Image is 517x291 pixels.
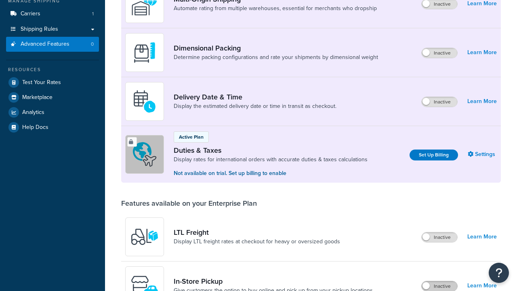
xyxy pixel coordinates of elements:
a: In-Store Pickup [174,277,373,286]
img: DTVBYsAAAAAASUVORK5CYII= [130,38,159,67]
span: Shipping Rules [21,26,58,33]
span: Marketplace [22,94,53,101]
a: Display the estimated delivery date or time in transit as checkout. [174,102,336,110]
img: gfkeb5ejjkALwAAAABJRU5ErkJggg== [130,87,159,116]
a: Marketplace [6,90,99,105]
a: Carriers1 [6,6,99,21]
span: Analytics [22,109,44,116]
a: LTL Freight [174,228,340,237]
label: Inactive [422,232,457,242]
a: Test Your Rates [6,75,99,90]
a: Duties & Taxes [174,146,368,155]
a: Learn More [467,96,497,107]
li: Carriers [6,6,99,21]
p: Not available on trial. Set up billing to enable [174,169,368,178]
a: Settings [468,149,497,160]
label: Inactive [422,97,457,107]
a: Set Up Billing [410,150,458,160]
div: Features available on your Enterprise Plan [121,199,257,208]
p: Active Plan [179,133,204,141]
a: Help Docs [6,120,99,135]
label: Inactive [422,48,457,58]
img: y79ZsPf0fXUFUhFXDzUgf+ktZg5F2+ohG75+v3d2s1D9TjoU8PiyCIluIjV41seZevKCRuEjTPPOKHJsQcmKCXGdfprl3L4q7... [130,223,159,251]
a: Dimensional Packing [174,44,378,53]
a: Delivery Date & Time [174,93,336,101]
label: Inactive [422,281,457,291]
a: Advanced Features0 [6,37,99,52]
span: 1 [92,11,94,17]
a: Shipping Rules [6,22,99,37]
button: Open Resource Center [489,263,509,283]
a: Analytics [6,105,99,120]
a: Automate rating from multiple warehouses, essential for merchants who dropship [174,4,377,13]
a: Learn More [467,47,497,58]
span: Test Your Rates [22,79,61,86]
span: Carriers [21,11,40,17]
a: Learn More [467,231,497,242]
span: 0 [91,41,94,48]
a: Display rates for international orders with accurate duties & taxes calculations [174,156,368,164]
div: Resources [6,66,99,73]
a: Determine packing configurations and rate your shipments by dimensional weight [174,53,378,61]
span: Help Docs [22,124,48,131]
span: Advanced Features [21,41,69,48]
li: Advanced Features [6,37,99,52]
a: Display LTL freight rates at checkout for heavy or oversized goods [174,238,340,246]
